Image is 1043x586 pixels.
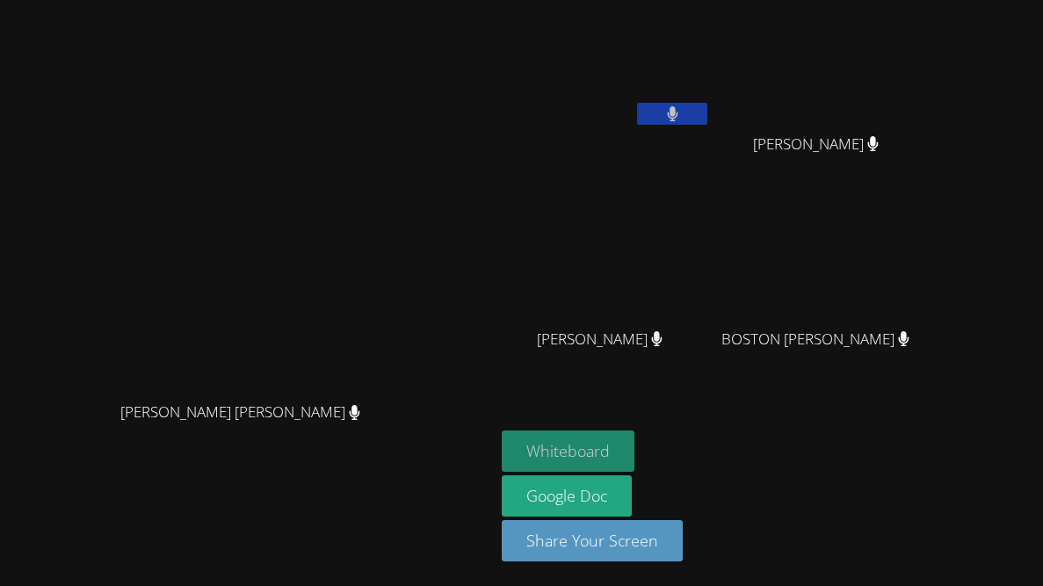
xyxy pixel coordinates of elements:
[120,400,360,425] span: [PERSON_NAME] [PERSON_NAME]
[721,327,909,352] span: BOSTON [PERSON_NAME]
[753,132,879,157] span: [PERSON_NAME]
[502,475,632,517] a: Google Doc
[502,520,683,561] button: Share Your Screen
[537,327,663,352] span: [PERSON_NAME]
[502,430,634,472] button: Whiteboard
